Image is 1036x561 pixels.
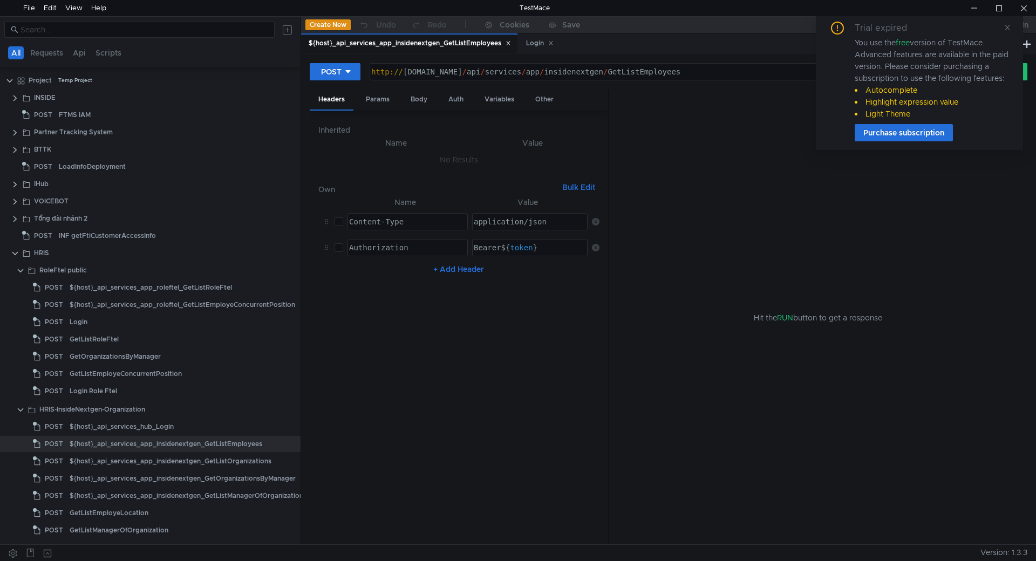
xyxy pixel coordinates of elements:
div: BTTK [34,141,51,158]
span: RUN [777,313,793,323]
span: POST [45,348,63,365]
div: POST [321,66,342,78]
h6: Inherited [318,124,599,136]
button: Undo [351,17,404,33]
span: POST [45,470,63,487]
div: ${host}_api_services_hub_Login [70,419,174,435]
div: ${host}_api_services_app_insidenextgen_GetListOrganizations [70,453,271,469]
div: Cookies [500,18,529,31]
div: HRIS-InsideNextgen-Organization [39,401,145,418]
div: ${host}_api_services_app_roleftel_GetListEmployeConcurrentPosition [70,297,295,313]
div: You use the version of TestMace. Advanced features are available in the paid version. Please cons... [855,37,1010,120]
input: Search... [21,24,268,36]
li: Highlight expression value [855,96,1010,108]
div: GetListManagerOfOrganization [70,522,168,538]
div: Variables [476,90,523,110]
div: Redo [428,18,447,31]
div: GetOrganizationsByManager [70,348,161,365]
button: Purchase subscription [855,124,953,141]
th: Name [343,196,468,209]
div: Params [357,90,398,110]
button: Bulk Edit [558,181,599,194]
span: POST [34,228,52,244]
div: NEXTGEN [34,542,66,558]
h6: Own [318,183,558,196]
span: POST [45,419,63,435]
div: VOICEBOT [34,193,69,209]
span: free [896,38,910,47]
div: GetListEmployeConcurrentPosition [70,366,182,382]
span: Version: 1.3.3 [980,545,1027,560]
div: Tổng đài nhánh 2 [34,210,87,227]
div: ${host}_api_services_app_roleftel_GetListRoleFtel [70,279,232,296]
div: HRIS [34,245,49,261]
span: POST [34,107,52,123]
button: + Add Header [429,263,488,276]
div: Undo [376,18,396,31]
button: All [8,46,24,59]
div: ${host}_api_services_app_insidenextgen_GetListEmployees [70,436,262,452]
div: Trial expired [855,22,920,35]
div: Partner Tracking System [34,124,113,140]
span: POST [45,383,63,399]
div: LoadInfoDeployment [59,159,126,175]
div: ${host}_api_services_app_insidenextgen_GetListEmployees [309,38,511,49]
span: POST [45,366,63,382]
th: Value [466,136,599,149]
div: Body [402,90,436,110]
div: Save [562,21,580,29]
li: Autocomplete [855,84,1010,96]
span: POST [45,297,63,313]
div: Other [527,90,562,110]
div: GetListEmployeLocation [70,505,148,521]
div: ${host}_api_services_app_insidenextgen_GetListManagerOfOrganization [70,488,303,504]
div: Headers [310,90,353,111]
div: Temp Project [58,72,92,88]
button: Scripts [92,46,125,59]
button: POST [310,63,360,80]
span: POST [34,159,52,175]
span: POST [45,522,63,538]
div: Auth [440,90,472,110]
nz-embed-empty: No Results [440,155,478,165]
button: Create New [305,19,351,30]
button: Redo [404,17,454,33]
div: FTMS IAM [59,107,91,123]
span: POST [45,279,63,296]
span: POST [45,488,63,504]
div: IHub [34,176,49,192]
div: Login [70,314,87,330]
span: POST [45,436,63,452]
span: POST [45,331,63,347]
span: POST [45,453,63,469]
button: Api [70,46,89,59]
div: ${host}_api_services_app_insidenextgen_GetOrganizationsByManager [70,470,296,487]
div: Project [29,72,52,88]
div: INSIDE [34,90,56,106]
th: Value [468,196,588,209]
span: POST [45,505,63,521]
button: Requests [27,46,66,59]
span: POST [45,314,63,330]
div: Login [526,38,554,49]
div: RoleFtel public [39,262,87,278]
div: Login Role Ftel [70,383,117,399]
div: INF getFtiCustomerAccessInfo [59,228,156,244]
div: GetListRoleFtel [70,331,119,347]
li: Light Theme [855,108,1010,120]
span: Hit the button to get a response [754,312,882,324]
th: Name [327,136,466,149]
